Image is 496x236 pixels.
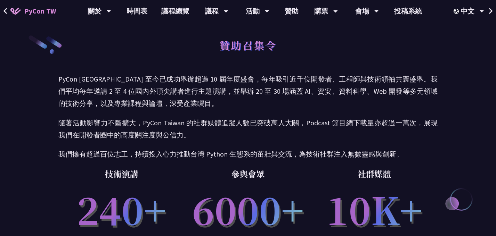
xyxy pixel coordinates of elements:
a: PyCon TW [3,2,63,20]
p: 技術演講 [58,167,185,181]
img: Home icon of PyCon TW 2025 [10,8,21,15]
p: 隨著活動影響力不斷擴大，PyCon Taiwan 的社群媒體追蹤人數已突破萬人大關，Podcast 節目總下載量亦超過一萬次，展現我們在開發者圈中的高度關注度與公信力。 [58,117,438,141]
h1: 贊助召集令 [219,35,277,56]
p: 參與會眾 [185,167,311,181]
p: 社群媒體 [311,167,438,181]
span: PyCon TW [24,6,56,16]
p: 我們擁有超過百位志工，持續投入心力推動台灣 Python 生態系的茁壯與交流，為技術社群注入無數靈感與創新。 [58,148,438,160]
p: PyCon [GEOGRAPHIC_DATA] 至今已成功舉辦超過 10 屆年度盛會，每年吸引近千位開發者、工程師與技術領袖共襄盛舉。我們平均每年邀請 2 至 4 位國內外頂尖講者進行主題演講，... [58,73,438,110]
img: Locale Icon [454,9,461,14]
